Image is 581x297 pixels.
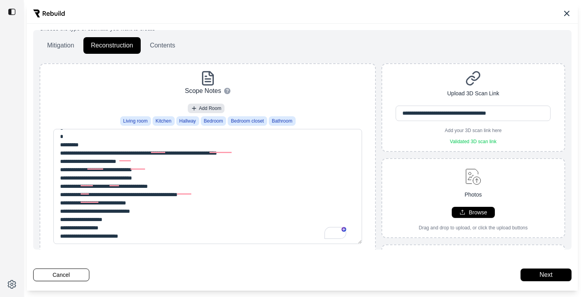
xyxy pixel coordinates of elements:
[142,37,183,54] button: Contents
[464,191,482,199] p: Photos
[452,207,495,218] button: Browse
[204,118,223,124] span: Bedroom
[153,116,175,126] button: Kitchen
[40,37,82,54] button: Mitigation
[176,116,199,126] button: Hallway
[462,165,485,187] img: upload-image.svg
[33,9,65,17] img: Rebuild
[185,86,221,96] p: Scope Notes
[179,118,196,124] span: Hallway
[419,225,528,231] p: Drag and drop to upload, or click the upload buttons
[53,129,362,244] textarea: To enrich screen reader interactions, please activate Accessibility in Grammarly extension settings
[445,127,502,134] p: Add your 3D scan link here
[201,116,226,126] button: Bedroom
[120,116,151,126] button: Living room
[445,138,501,145] p: Validated 3D scan link
[156,118,172,124] span: Kitchen
[447,89,499,98] p: Upload 3D Scan Link
[231,118,264,124] span: Bedroom closet
[272,118,292,124] span: Bathroom
[33,269,89,281] button: Cancel
[521,269,572,281] button: Next
[269,116,296,126] button: Bathroom
[469,208,487,216] p: Browse
[199,105,221,112] span: Add Room
[228,116,267,126] button: Bedroom closet
[8,8,16,16] img: toggle sidebar
[226,88,229,94] span: ?
[123,118,148,124] span: Living room
[83,37,141,54] button: Reconstruction
[188,104,224,113] button: Add Room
